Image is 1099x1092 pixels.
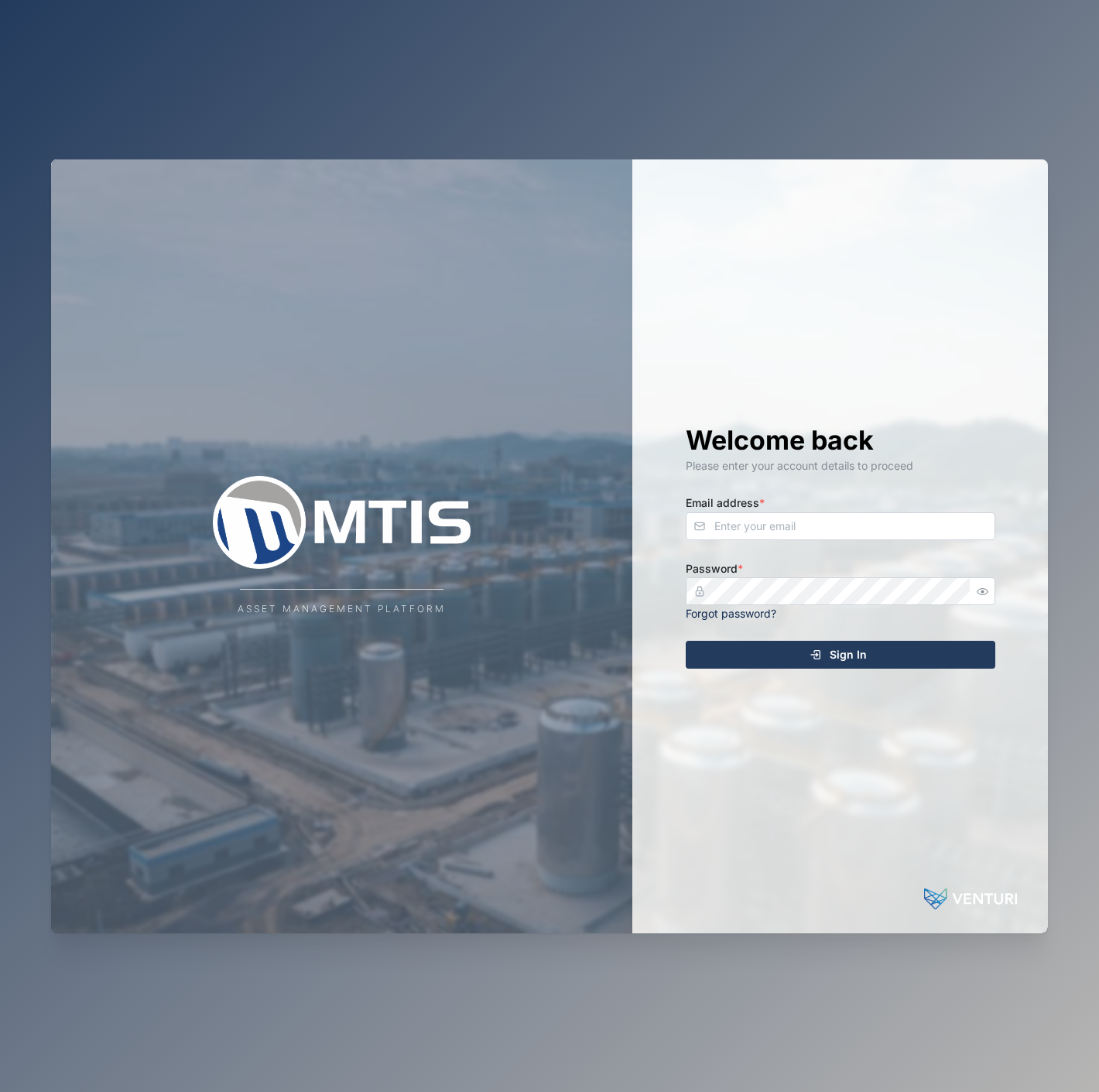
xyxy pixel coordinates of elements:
img: Powered by: Venturi [924,884,1017,915]
a: Forgot password? [686,607,776,620]
button: Sign In [686,641,995,669]
span: Sign In [830,642,867,668]
img: Company Logo [187,476,497,569]
div: Asset Management Platform [238,602,446,617]
h1: Welcome back [686,423,995,457]
div: Please enter your account details to proceed [686,457,995,474]
label: Password [686,560,743,577]
label: Email address [686,495,765,512]
input: Enter your email [686,512,995,540]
